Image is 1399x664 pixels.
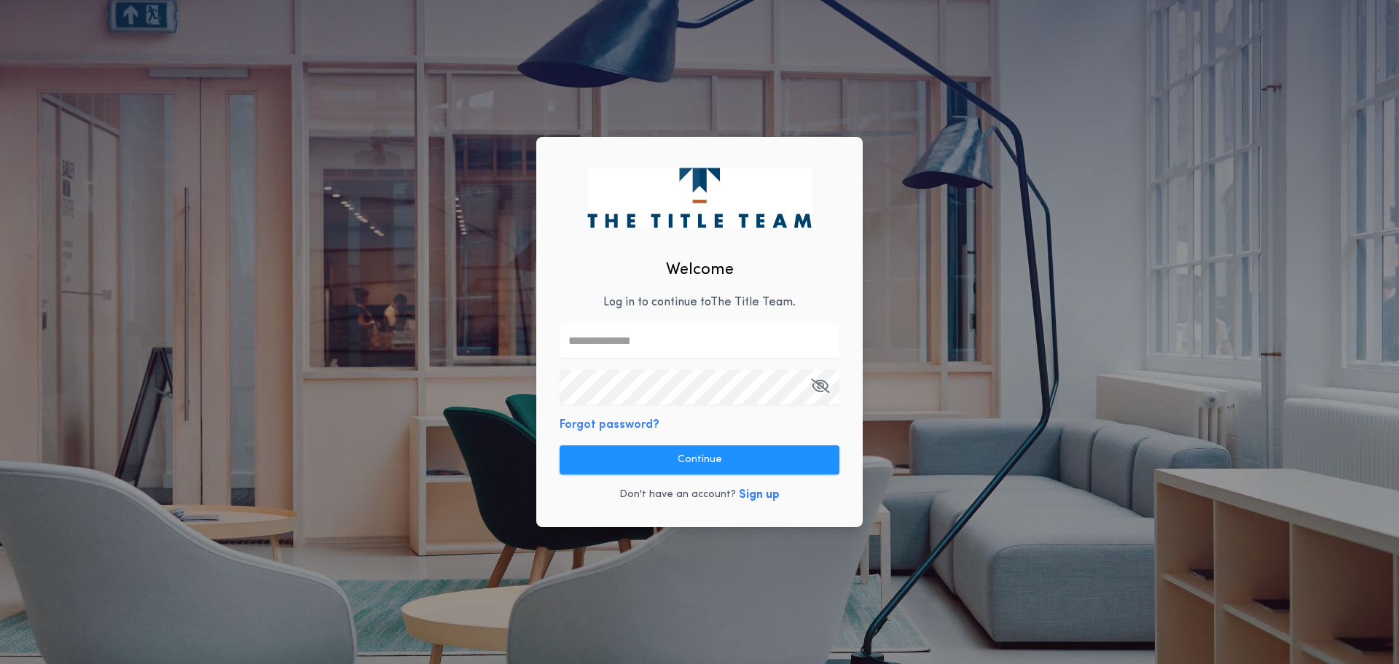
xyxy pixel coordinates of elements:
[739,486,780,504] button: Sign up
[666,258,734,282] h2: Welcome
[560,445,839,474] button: Continue
[619,488,736,502] p: Don't have an account?
[560,416,659,434] button: Forgot password?
[603,294,796,311] p: Log in to continue to The Title Team .
[587,168,811,227] img: logo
